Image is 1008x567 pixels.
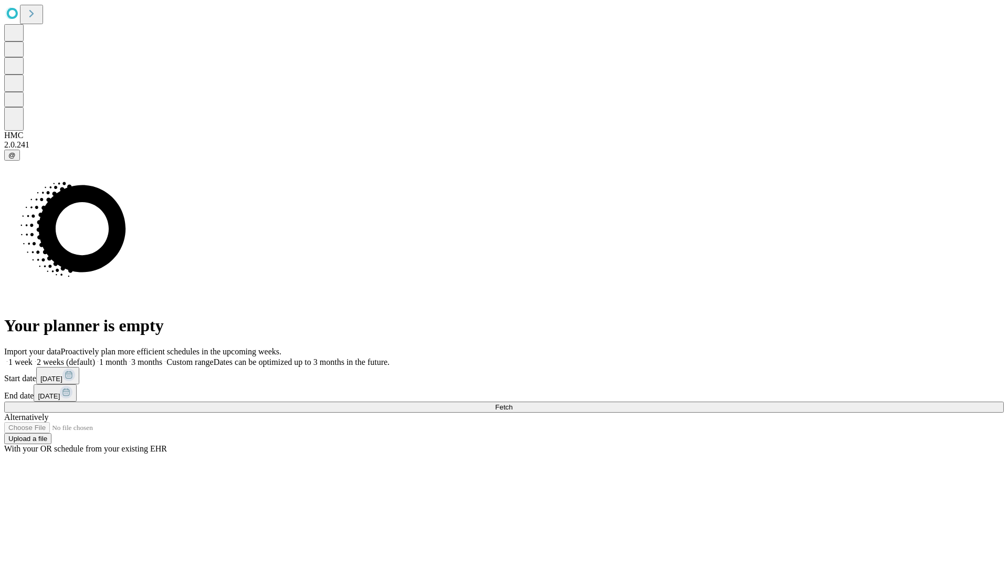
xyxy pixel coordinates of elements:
[38,392,60,400] span: [DATE]
[4,316,1004,335] h1: Your planner is empty
[166,358,213,366] span: Custom range
[4,367,1004,384] div: Start date
[131,358,162,366] span: 3 months
[8,151,16,159] span: @
[4,384,1004,402] div: End date
[4,150,20,161] button: @
[8,358,33,366] span: 1 week
[214,358,390,366] span: Dates can be optimized up to 3 months in the future.
[4,433,51,444] button: Upload a file
[34,384,77,402] button: [DATE]
[36,367,79,384] button: [DATE]
[4,347,61,356] span: Import your data
[61,347,281,356] span: Proactively plan more efficient schedules in the upcoming weeks.
[495,403,512,411] span: Fetch
[40,375,62,383] span: [DATE]
[4,140,1004,150] div: 2.0.241
[4,131,1004,140] div: HMC
[4,444,167,453] span: With your OR schedule from your existing EHR
[37,358,95,366] span: 2 weeks (default)
[4,402,1004,413] button: Fetch
[99,358,127,366] span: 1 month
[4,413,48,422] span: Alternatively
